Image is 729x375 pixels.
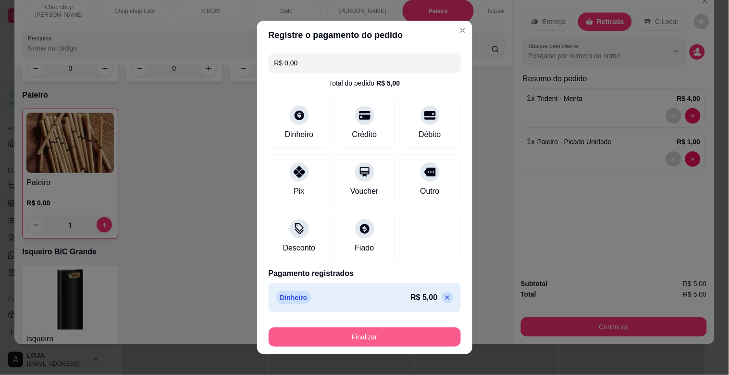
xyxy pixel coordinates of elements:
header: Registre o pagamento do pedido [257,21,472,50]
p: Pagamento registrados [269,268,461,279]
p: Dinheiro [276,291,311,304]
div: Fiado [355,242,374,254]
div: R$ 5,00 [376,78,400,88]
div: Desconto [283,242,316,254]
input: Ex.: hambúrguer de cordeiro [274,53,455,73]
div: Crédito [352,129,377,140]
div: Débito [419,129,441,140]
div: Outro [420,186,439,197]
button: Finalizar [269,327,461,347]
div: Dinheiro [285,129,314,140]
div: Pix [294,186,304,197]
p: R$ 5,00 [410,292,437,303]
div: Voucher [350,186,379,197]
div: Total do pedido [329,78,400,88]
button: Close [455,23,470,38]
